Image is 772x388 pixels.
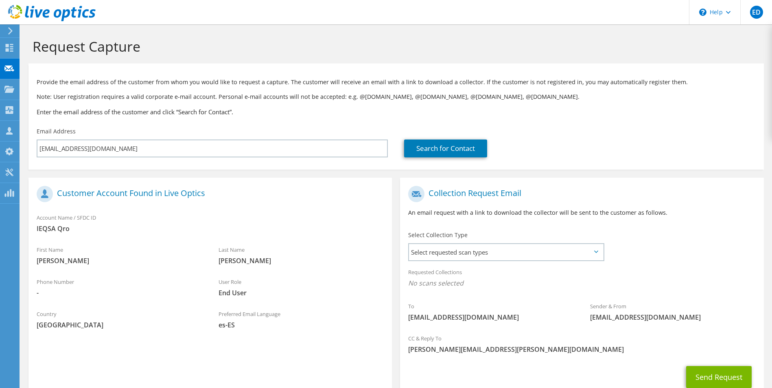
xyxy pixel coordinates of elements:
div: CC & Reply To [400,330,763,358]
h1: Collection Request Email [408,186,751,202]
span: IEQSA Qro [37,224,384,233]
div: To [400,298,582,326]
span: [PERSON_NAME] [37,256,202,265]
span: No scans selected [408,279,755,288]
span: [EMAIL_ADDRESS][DOMAIN_NAME] [408,313,574,322]
p: An email request with a link to download the collector will be sent to the customer as follows. [408,208,755,217]
label: Select Collection Type [408,231,468,239]
div: First Name [28,241,210,269]
span: es-ES [219,320,384,329]
h1: Customer Account Found in Live Optics [37,186,380,202]
div: User Role [210,273,392,301]
h3: Enter the email address of the customer and click “Search for Contact”. [37,107,756,116]
div: Phone Number [28,273,210,301]
div: Account Name / SFDC ID [28,209,392,237]
span: - [37,288,202,297]
div: Last Name [210,241,392,269]
span: [PERSON_NAME][EMAIL_ADDRESS][PERSON_NAME][DOMAIN_NAME] [408,345,755,354]
span: [PERSON_NAME] [219,256,384,265]
a: Search for Contact [404,140,487,157]
div: Requested Collections [400,264,763,294]
button: Send Request [686,366,752,388]
p: Note: User registration requires a valid corporate e-mail account. Personal e-mail accounts will ... [37,92,756,101]
span: [EMAIL_ADDRESS][DOMAIN_NAME] [590,313,756,322]
label: Email Address [37,127,76,135]
span: ED [750,6,763,19]
div: Preferred Email Language [210,305,392,334]
h1: Request Capture [33,38,756,55]
span: Select requested scan types [409,244,603,260]
svg: \n [699,9,706,16]
p: Provide the email address of the customer from whom you would like to request a capture. The cust... [37,78,756,87]
div: Sender & From [582,298,764,326]
span: [GEOGRAPHIC_DATA] [37,320,202,329]
div: Country [28,305,210,334]
span: End User [219,288,384,297]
